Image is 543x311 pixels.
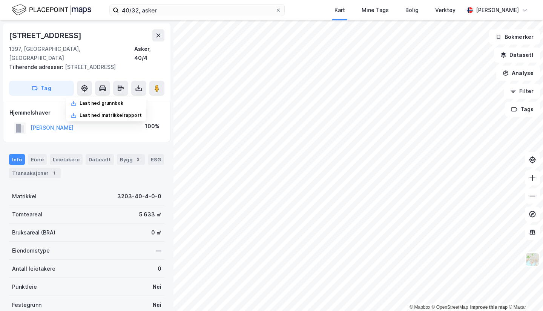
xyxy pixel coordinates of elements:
[50,154,83,165] div: Leietakere
[12,282,37,291] div: Punktleie
[9,81,74,96] button: Tag
[153,300,161,309] div: Nei
[9,63,158,72] div: [STREET_ADDRESS]
[80,112,142,118] div: Last ned matrikkelrapport
[9,64,65,70] span: Tilhørende adresser:
[158,264,161,273] div: 0
[12,210,42,219] div: Tomteareal
[489,29,540,44] button: Bokmerker
[9,29,83,41] div: [STREET_ADDRESS]
[153,282,161,291] div: Nei
[505,102,540,117] button: Tags
[156,246,161,255] div: —
[334,6,345,15] div: Kart
[86,154,114,165] div: Datasett
[117,154,145,165] div: Bygg
[119,5,275,16] input: Søk på adresse, matrikkel, gårdeiere, leietakere eller personer
[12,264,55,273] div: Antall leietakere
[12,300,41,309] div: Festegrunn
[80,100,123,106] div: Last ned grunnbok
[12,246,50,255] div: Eiendomstype
[496,66,540,81] button: Analyse
[12,228,55,237] div: Bruksareal (BRA)
[432,305,468,310] a: OpenStreetMap
[9,108,164,117] div: Hjemmelshaver
[470,305,508,310] a: Improve this map
[12,3,91,17] img: logo.f888ab2527a4732fd821a326f86c7f29.svg
[139,210,161,219] div: 5 633 ㎡
[134,156,142,163] div: 3
[504,84,540,99] button: Filter
[117,192,161,201] div: 3203-40-4-0-0
[505,275,543,311] div: Kontrollprogram for chat
[494,47,540,63] button: Datasett
[362,6,389,15] div: Mine Tags
[9,154,25,165] div: Info
[151,228,161,237] div: 0 ㎡
[525,252,540,267] img: Z
[9,168,61,178] div: Transaksjoner
[410,305,430,310] a: Mapbox
[28,154,47,165] div: Eiere
[12,192,37,201] div: Matrikkel
[50,169,58,177] div: 1
[148,154,164,165] div: ESG
[145,122,160,131] div: 100%
[134,44,164,63] div: Asker, 40/4
[476,6,519,15] div: [PERSON_NAME]
[505,275,543,311] iframe: Chat Widget
[435,6,456,15] div: Verktøy
[9,44,134,63] div: 1397, [GEOGRAPHIC_DATA], [GEOGRAPHIC_DATA]
[405,6,419,15] div: Bolig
